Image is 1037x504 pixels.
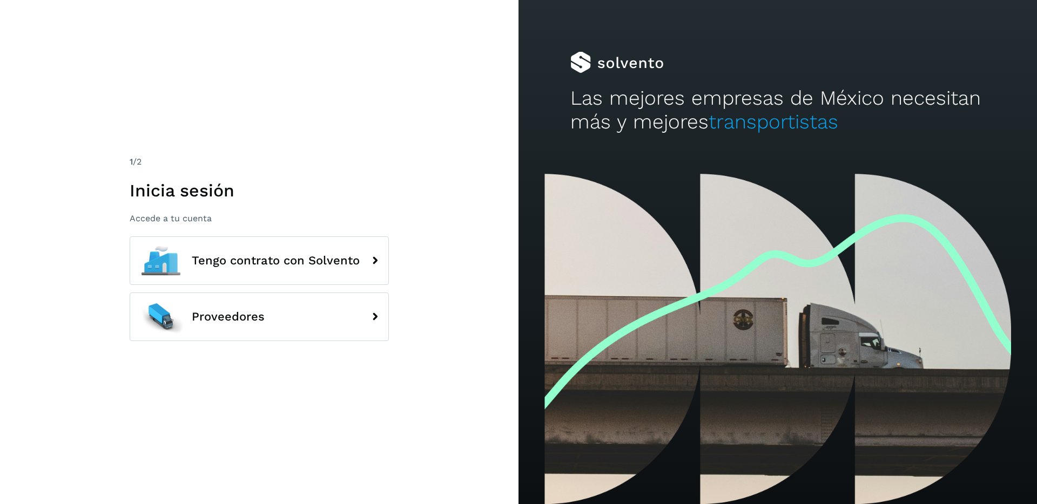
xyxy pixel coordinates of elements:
[130,236,389,285] button: Tengo contrato con Solvento
[130,156,133,167] span: 1
[709,110,838,133] span: transportistas
[130,292,389,341] button: Proveedores
[130,213,389,223] p: Accede a tu cuenta
[130,180,389,201] h1: Inicia sesión
[192,254,360,267] span: Tengo contrato con Solvento
[192,310,265,323] span: Proveedores
[130,155,389,168] div: /2
[570,86,985,134] h2: Las mejores empresas de México necesitan más y mejores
